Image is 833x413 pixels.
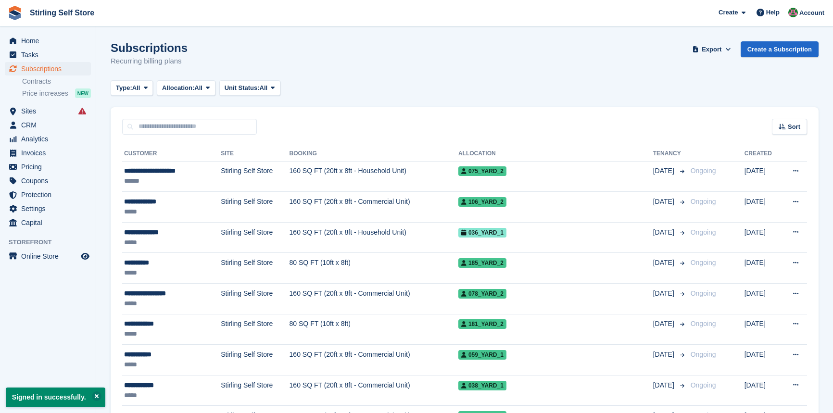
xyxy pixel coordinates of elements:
[290,192,458,223] td: 160 SQ FT (20ft x 8ft - Commercial Unit)
[788,122,800,132] span: Sort
[290,375,458,406] td: 160 SQ FT (20ft x 8ft - Commercial Unit)
[745,284,781,314] td: [DATE]
[21,202,79,215] span: Settings
[5,160,91,174] a: menu
[290,314,458,345] td: 80 SQ FT (10ft x 8ft)
[79,250,91,262] a: Preview store
[788,8,798,17] img: Lucy
[21,160,79,174] span: Pricing
[221,314,289,345] td: Stirling Self Store
[653,227,676,238] span: [DATE]
[745,253,781,284] td: [DATE]
[766,8,780,17] span: Help
[260,83,268,93] span: All
[290,146,458,162] th: Booking
[21,48,79,62] span: Tasks
[653,380,676,390] span: [DATE]
[745,222,781,253] td: [DATE]
[458,319,506,329] span: 181_YARD_2
[5,174,91,188] a: menu
[9,238,96,247] span: Storefront
[78,107,86,115] i: Smart entry sync failures have occurred
[5,62,91,75] a: menu
[653,166,676,176] span: [DATE]
[458,350,506,360] span: 059_YARD_1
[691,320,716,327] span: Ongoing
[745,375,781,406] td: [DATE]
[745,146,781,162] th: Created
[194,83,202,93] span: All
[132,83,140,93] span: All
[75,88,91,98] div: NEW
[745,345,781,375] td: [DATE]
[458,381,506,390] span: 038_YARD_1
[691,381,716,389] span: Ongoing
[221,345,289,375] td: Stirling Self Store
[290,161,458,192] td: 160 SQ FT (20ft x 8ft - Household Unit)
[162,83,194,93] span: Allocation:
[653,319,676,329] span: [DATE]
[691,259,716,266] span: Ongoing
[5,216,91,229] a: menu
[221,222,289,253] td: Stirling Self Store
[653,288,676,299] span: [DATE]
[458,228,506,238] span: 036_YARD_1
[290,222,458,253] td: 160 SQ FT (20ft x 8ft - Household Unit)
[22,88,91,99] a: Price increases NEW
[21,250,79,263] span: Online Store
[290,284,458,314] td: 160 SQ FT (20ft x 8ft - Commercial Unit)
[5,104,91,118] a: menu
[26,5,98,21] a: Stirling Self Store
[8,6,22,20] img: stora-icon-8386f47178a22dfd0bd8f6a31ec36ba5ce8667c1dd55bd0f319d3a0aa187defe.svg
[21,34,79,48] span: Home
[221,192,289,223] td: Stirling Self Store
[157,80,215,96] button: Allocation: All
[458,289,506,299] span: 078_Yard_2
[5,202,91,215] a: menu
[5,48,91,62] a: menu
[5,34,91,48] a: menu
[221,161,289,192] td: Stirling Self Store
[22,89,68,98] span: Price increases
[6,388,105,407] p: Signed in successfully.
[5,250,91,263] a: menu
[691,289,716,297] span: Ongoing
[21,132,79,146] span: Analytics
[122,146,221,162] th: Customer
[719,8,738,17] span: Create
[116,83,132,93] span: Type:
[21,146,79,160] span: Invoices
[5,146,91,160] a: menu
[458,166,506,176] span: 075_Yard_2
[221,284,289,314] td: Stirling Self Store
[691,198,716,205] span: Ongoing
[21,188,79,201] span: Protection
[22,77,91,86] a: Contracts
[745,314,781,345] td: [DATE]
[221,253,289,284] td: Stirling Self Store
[290,345,458,375] td: 160 SQ FT (20ft x 8ft - Commercial Unit)
[691,167,716,175] span: Ongoing
[21,104,79,118] span: Sites
[290,253,458,284] td: 80 SQ FT (10ft x 8ft)
[741,41,819,57] a: Create a Subscription
[458,258,506,268] span: 185_YARD_2
[691,350,716,358] span: Ongoing
[5,118,91,132] a: menu
[653,146,687,162] th: Tenancy
[653,350,676,360] span: [DATE]
[21,216,79,229] span: Capital
[21,174,79,188] span: Coupons
[225,83,260,93] span: Unit Status:
[799,8,824,18] span: Account
[111,80,153,96] button: Type: All
[458,146,653,162] th: Allocation
[653,197,676,207] span: [DATE]
[21,118,79,132] span: CRM
[5,132,91,146] a: menu
[745,192,781,223] td: [DATE]
[111,56,188,67] p: Recurring billing plans
[221,146,289,162] th: Site
[221,375,289,406] td: Stirling Self Store
[702,45,721,54] span: Export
